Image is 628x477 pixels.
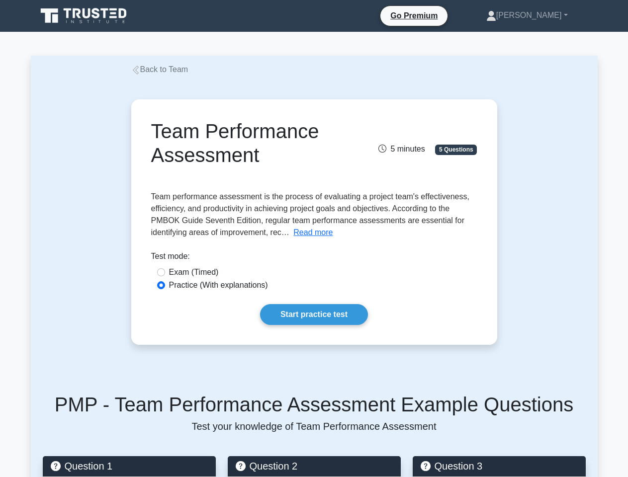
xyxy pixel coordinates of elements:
button: Read more [293,227,333,238]
span: Team performance assessment is the process of evaluating a project team's effectiveness, efficien... [151,192,469,237]
label: Practice (With explanations) [169,279,268,291]
span: 5 minutes [378,145,425,153]
h5: Question 2 [236,460,393,472]
p: Test your knowledge of Team Performance Assessment [43,420,586,432]
span: 5 Questions [435,145,477,155]
h5: PMP - Team Performance Assessment Example Questions [43,393,586,416]
a: Start practice test [260,304,368,325]
label: Exam (Timed) [169,266,219,278]
a: Back to Team [131,65,188,74]
h5: Question 1 [51,460,208,472]
a: Go Premium [384,9,444,22]
h5: Question 3 [421,460,578,472]
div: Test mode: [151,250,477,266]
a: [PERSON_NAME] [462,5,592,25]
h1: Team Performance Assessment [151,119,364,167]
